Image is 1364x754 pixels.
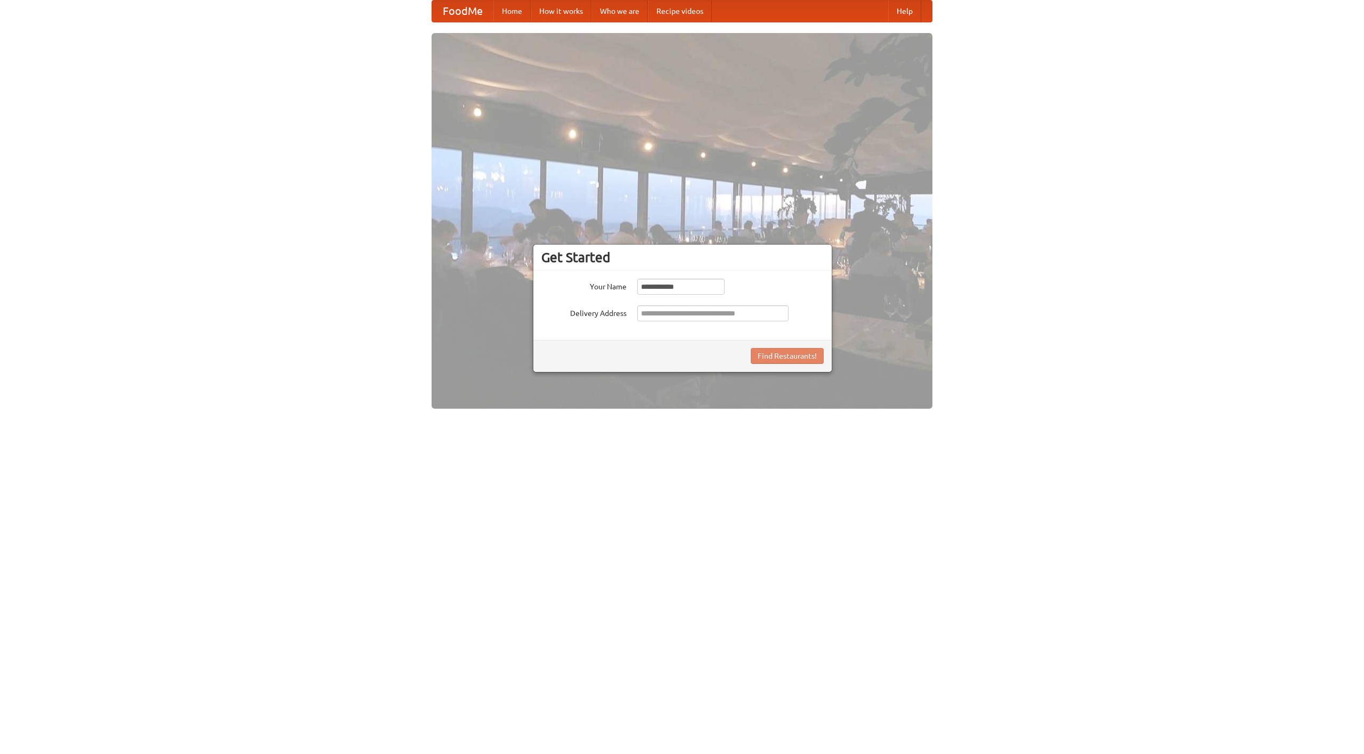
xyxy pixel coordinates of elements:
label: Delivery Address [541,305,627,319]
a: Home [493,1,531,22]
a: Help [888,1,921,22]
a: FoodMe [432,1,493,22]
label: Your Name [541,279,627,292]
a: How it works [531,1,591,22]
button: Find Restaurants! [751,348,824,364]
a: Recipe videos [648,1,712,22]
a: Who we are [591,1,648,22]
h3: Get Started [541,249,824,265]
